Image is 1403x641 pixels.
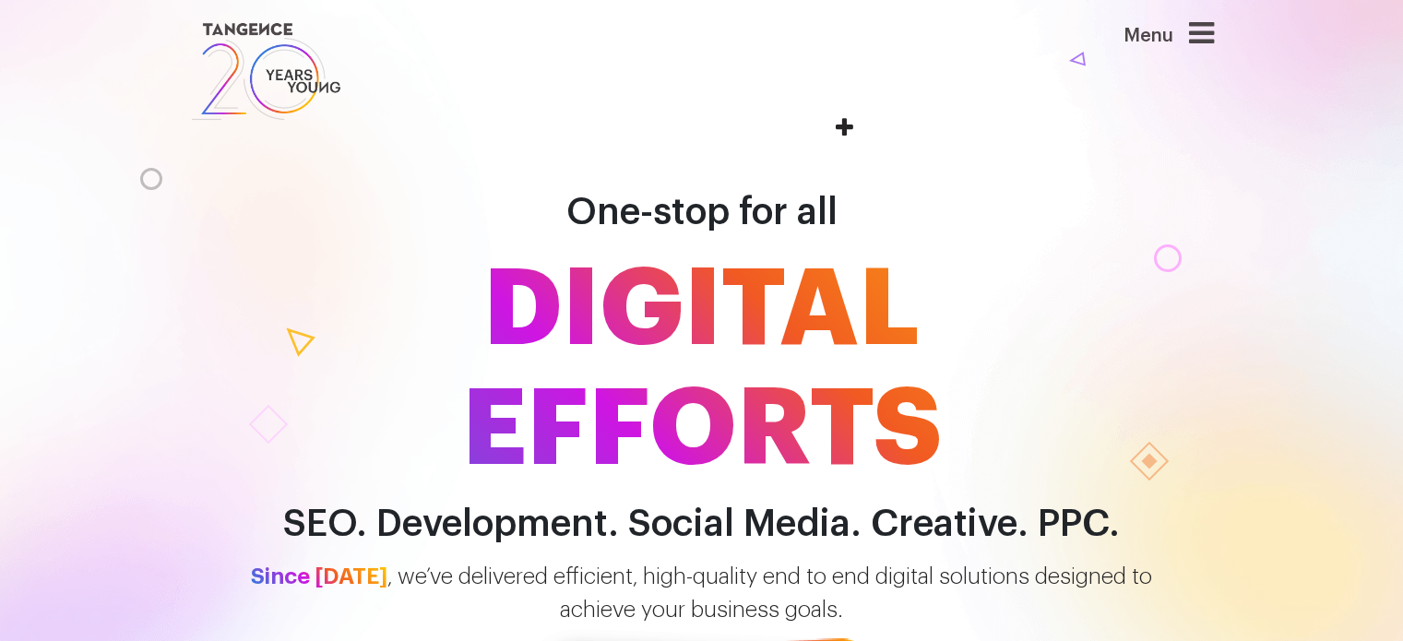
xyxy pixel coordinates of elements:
p: , we’ve delivered efficient, high-quality end to end digital solutions designed to achieve your b... [176,560,1228,626]
h2: SEO. Development. Social Media. Creative. PPC. [176,504,1228,545]
span: Since [DATE] [251,565,387,588]
span: DIGITAL EFFORTS [176,250,1228,490]
img: logo SVG [190,18,343,125]
span: One-stop for all [566,194,838,231]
